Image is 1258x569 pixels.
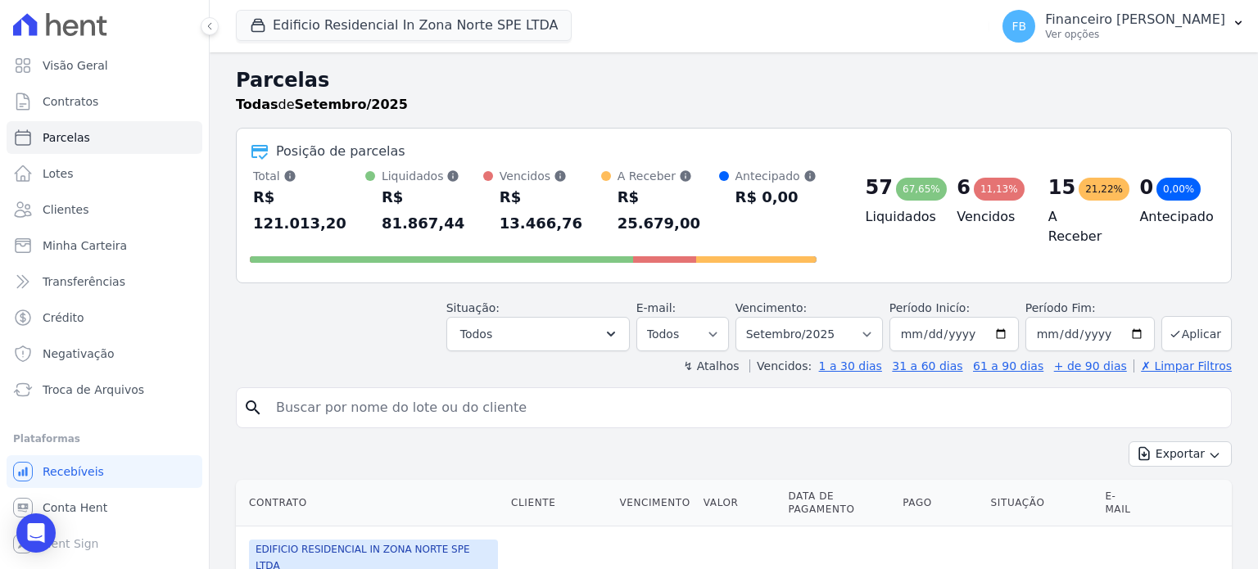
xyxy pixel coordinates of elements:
a: Transferências [7,265,202,298]
th: Pago [896,480,984,526]
a: + de 90 dias [1054,359,1127,373]
a: Recebíveis [7,455,202,488]
span: Transferências [43,273,125,290]
div: 67,65% [896,178,947,201]
div: 21,22% [1079,178,1129,201]
span: Recebíveis [43,463,104,480]
div: 0 [1139,174,1153,201]
th: Contrato [236,480,505,526]
strong: Todas [236,97,278,112]
div: 6 [957,174,971,201]
span: Contratos [43,93,98,110]
div: Posição de parcelas [276,142,405,161]
a: Clientes [7,193,202,226]
span: Parcelas [43,129,90,146]
span: Troca de Arquivos [43,382,144,398]
div: Antecipado [735,168,817,184]
label: Vencimento: [735,301,807,314]
th: Data de Pagamento [781,480,896,526]
strong: Setembro/2025 [295,97,408,112]
th: Situação [984,480,1099,526]
div: R$ 25.679,00 [618,184,719,237]
span: Minha Carteira [43,237,127,254]
label: E-mail: [636,301,677,314]
p: Ver opções [1045,28,1225,41]
th: E-mail [1098,480,1147,526]
span: Crédito [43,309,84,326]
div: Plataformas [13,429,196,449]
h4: A Receber [1048,207,1114,246]
h4: Vencidos [957,207,1022,227]
button: Todos [446,317,630,351]
label: Vencidos: [749,359,812,373]
th: Cliente [505,480,613,526]
button: FB Financeiro [PERSON_NAME] Ver opções [989,3,1258,49]
a: Negativação [7,337,202,370]
span: Lotes [43,165,74,182]
div: R$ 121.013,20 [253,184,365,237]
a: Parcelas [7,121,202,154]
span: Todos [460,324,492,344]
i: search [243,398,263,418]
span: Visão Geral [43,57,108,74]
input: Buscar por nome do lote ou do cliente [266,391,1224,424]
p: Financeiro [PERSON_NAME] [1045,11,1225,28]
a: Lotes [7,157,202,190]
div: A Receber [618,168,719,184]
button: Exportar [1129,441,1232,467]
label: ↯ Atalhos [683,359,739,373]
div: R$ 13.466,76 [500,184,601,237]
div: Liquidados [382,168,483,184]
div: Vencidos [500,168,601,184]
h4: Liquidados [866,207,931,227]
div: 15 [1048,174,1075,201]
label: Período Inicío: [889,301,970,314]
label: Período Fim: [1025,300,1155,317]
div: 11,13% [974,178,1025,201]
a: Minha Carteira [7,229,202,262]
span: Clientes [43,201,88,218]
a: 61 a 90 dias [973,359,1043,373]
div: R$ 81.867,44 [382,184,483,237]
th: Valor [697,480,782,526]
span: Conta Hent [43,499,107,516]
th: Vencimento [613,480,696,526]
label: Situação: [446,301,500,314]
a: Crédito [7,301,202,334]
div: 57 [866,174,893,201]
button: Edificio Residencial In Zona Norte SPE LTDA [236,10,572,41]
a: ✗ Limpar Filtros [1134,359,1232,373]
a: Contratos [7,85,202,118]
button: Aplicar [1161,316,1232,351]
a: Visão Geral [7,49,202,82]
a: Conta Hent [7,491,202,524]
h4: Antecipado [1139,207,1205,227]
div: Open Intercom Messenger [16,513,56,553]
span: Negativação [43,345,115,362]
div: 0,00% [1156,178,1201,201]
p: de [236,95,408,115]
a: 1 a 30 dias [819,359,882,373]
h2: Parcelas [236,65,1232,95]
div: Total [253,168,365,184]
div: R$ 0,00 [735,184,817,210]
a: Troca de Arquivos [7,373,202,406]
span: FB [1011,20,1026,32]
a: 31 a 60 dias [892,359,962,373]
